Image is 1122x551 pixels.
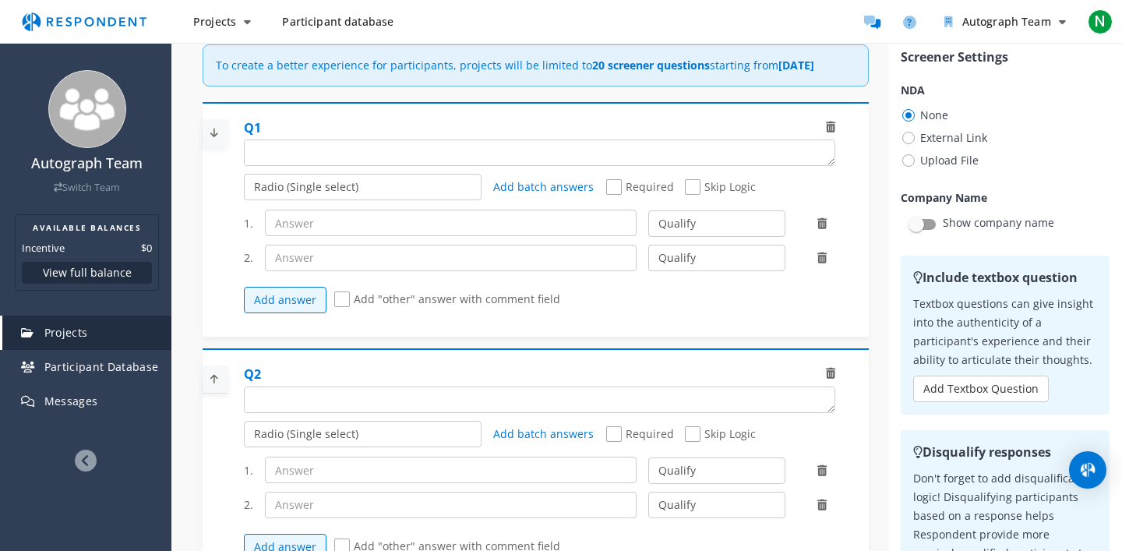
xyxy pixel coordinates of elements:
[44,325,88,340] span: Projects
[141,240,152,256] dd: $0
[606,179,674,198] span: Required
[282,14,393,29] span: Participant database
[857,6,888,37] a: Message participants
[334,291,560,310] span: Add "other" answer with comment field
[1069,451,1106,489] div: Open Intercom Messenger
[901,82,1110,98] h1: NDA
[216,58,814,73] p: To create a better experience for participants, projects will be limited to starting from
[265,457,637,483] input: Answer
[244,216,253,231] span: 1.
[943,214,1054,232] p: Show company name
[493,179,595,195] a: Add batch answers
[244,250,253,266] span: 2.
[493,426,595,442] a: Add batch answers
[901,189,1110,206] h1: Company Name
[244,287,326,313] button: Add answer
[245,387,834,412] textarea: Which of the following categories best describes your firm's total assets under management (AUM)?
[1085,8,1116,36] button: N
[901,129,987,147] span: External Link
[901,106,948,125] span: None
[932,8,1078,36] button: Autograph Team
[22,221,152,234] h2: AVAILABLE BALANCES
[592,58,710,72] strong: 20 screener questions
[1088,9,1113,34] span: N
[913,443,1097,461] h2: Disqualify responses
[265,245,637,271] input: Answer
[606,426,674,445] span: Required
[901,151,979,170] span: Upload File
[244,119,261,137] div: Q1
[901,48,1110,66] h1: Screener Settings
[244,463,253,479] span: 1.
[181,8,263,36] button: Projects
[10,156,164,171] h4: Autograph Team
[265,210,637,236] input: Answer
[15,214,159,291] section: Balance summary
[265,492,637,518] input: Answer
[244,497,253,513] span: 2.
[44,394,98,408] span: Messages
[913,268,1097,287] h2: Include textbox question
[245,140,834,165] textarea: Which of the following categories best describes your firm's total assets under management (AUM)?
[493,179,594,194] span: Add batch answers
[962,14,1051,29] span: Autograph Team
[685,179,756,198] span: Skip Logic
[22,262,152,284] button: View full balance
[12,7,156,37] img: respondent-logo.png
[894,6,926,37] a: Help and support
[54,181,120,194] a: Switch Team
[270,8,406,36] a: Participant database
[22,240,65,256] dt: Incentive
[913,376,1049,402] button: Add Textbox Question
[193,14,236,29] span: Projects
[244,366,261,383] div: Q2
[493,426,594,441] span: Add batch answers
[913,295,1097,369] p: Textbox questions can give insight into the authenticity of a participant's experience and their ...
[44,359,159,374] span: Participant Database
[48,70,126,148] img: team_avatar_256.png
[778,58,814,72] strong: [DATE]
[685,426,756,445] span: Skip Logic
